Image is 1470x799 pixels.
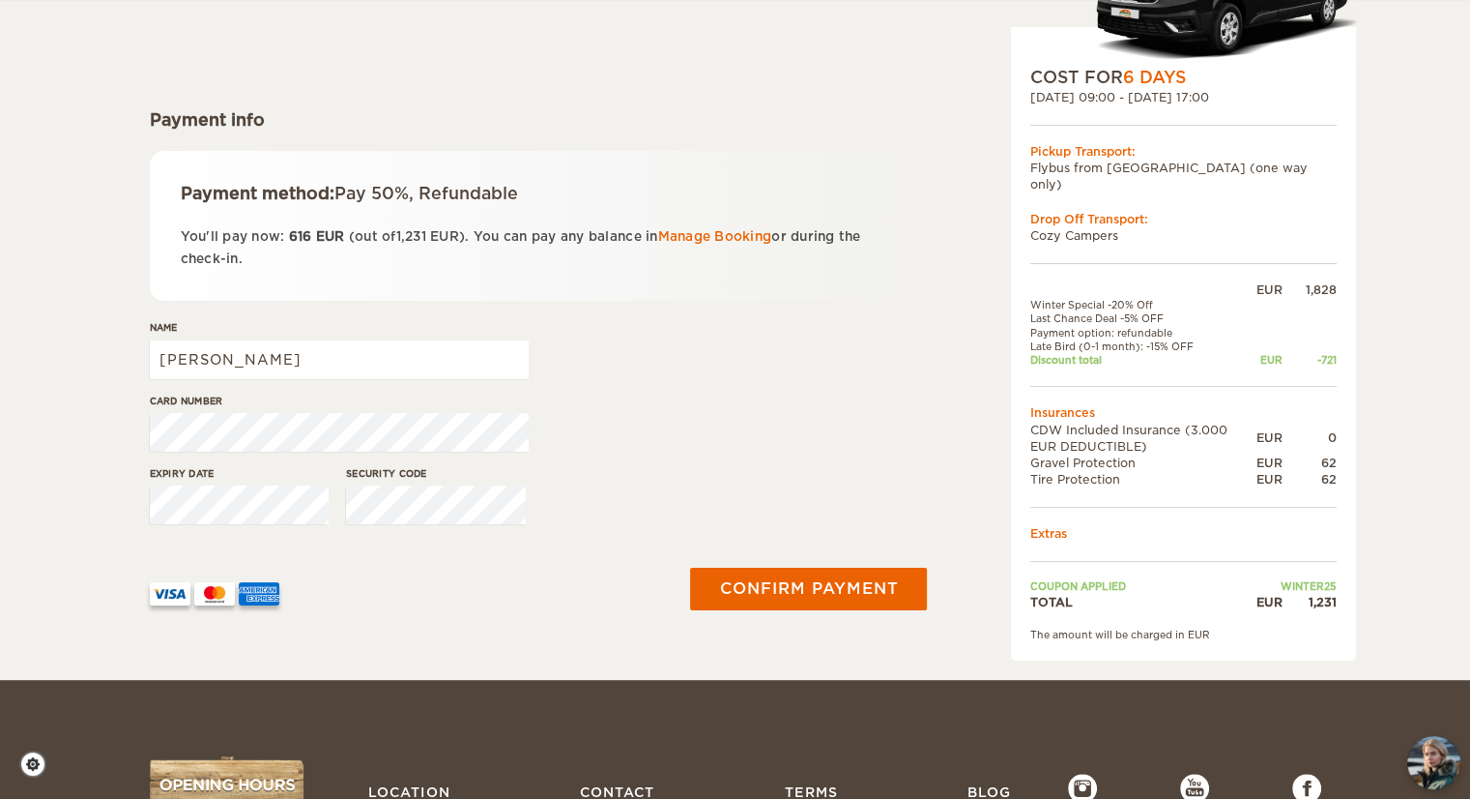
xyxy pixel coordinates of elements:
div: 0 [1283,429,1337,446]
img: mastercard [194,582,235,606]
img: VISA [150,582,190,606]
td: CDW Included Insurance (3.000 EUR DEDUCTIBLE) [1030,422,1256,455]
td: Cozy Campers [1030,227,1337,244]
div: Pickup Transport: [1030,143,1337,160]
img: AMEX [239,582,279,606]
td: Extras [1030,525,1337,542]
div: Payment method: [181,182,897,205]
a: Manage Booking [658,229,772,244]
td: Last Chance Deal -5% OFF [1030,311,1256,325]
div: EUR [1256,353,1283,367]
div: EUR [1256,429,1283,446]
div: EUR [1256,455,1283,471]
td: Tire Protection [1030,471,1256,488]
td: Gravel Protection [1030,455,1256,471]
label: Security code [346,466,526,481]
span: EUR [316,229,345,244]
div: EUR [1256,471,1283,488]
div: [DATE] 09:00 - [DATE] 17:00 [1030,89,1337,105]
div: 62 [1283,471,1337,488]
label: Expiry date [150,466,330,481]
a: Cookie settings [19,751,59,778]
td: TOTAL [1030,594,1256,610]
div: EUR [1256,594,1283,610]
td: WINTER25 [1256,579,1337,593]
td: Flybus from [GEOGRAPHIC_DATA] (one way only) [1030,160,1337,192]
span: EUR [430,229,459,244]
span: Pay 50%, Refundable [334,184,518,203]
td: Coupon applied [1030,579,1256,593]
div: 62 [1283,455,1337,471]
img: Freyja at Cozy Campers [1407,736,1460,789]
td: Payment option: refundable [1030,326,1256,340]
span: 1,231 [396,229,426,244]
div: Payment info [150,108,928,132]
td: Winter Special -20% Off [1030,298,1256,311]
div: EUR [1256,281,1283,298]
div: 1,828 [1283,281,1337,298]
td: Insurances [1030,404,1337,421]
label: Card number [150,394,529,408]
div: COST FOR [1030,66,1337,89]
td: Discount total [1030,353,1256,367]
p: You'll pay now: (out of ). You can pay any balance in or during the check-in. [181,225,897,271]
button: chat-button [1407,736,1460,789]
td: Late Bird (0-1 month): -15% OFF [1030,340,1256,353]
label: Name [150,320,529,335]
span: 6 Days [1123,68,1186,87]
button: Confirm payment [690,568,927,610]
div: Drop Off Transport: [1030,211,1337,227]
div: The amount will be charged in EUR [1030,628,1337,641]
span: 616 [289,229,312,244]
div: -721 [1283,353,1337,367]
div: 1,231 [1283,594,1337,610]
